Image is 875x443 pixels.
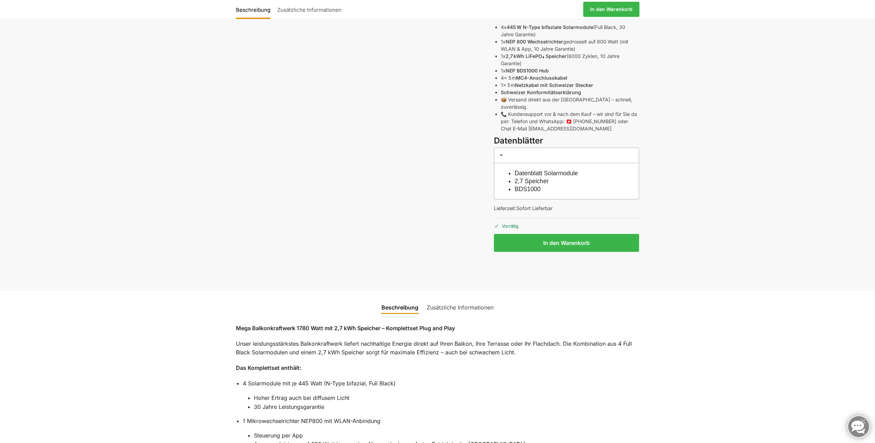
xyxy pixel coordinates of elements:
[501,38,639,52] p: 1x gedrosselt auf 600 Watt (mit WLAN & App, 10 Jahre Garantie)
[506,68,549,73] strong: NEP BDS1000 Hub
[254,394,639,403] li: Hoher Ertrag auch bei diffusem Licht
[236,1,274,18] a: Beschreibung
[501,23,639,38] p: 4x (Full Black, 30 Jahre Garantie)
[507,24,593,30] strong: 445 W N-Type bifaziale Solarmodule
[515,82,593,88] strong: Netzkabel mit Schweizer Stecker
[254,403,639,412] li: 30 Jahre Leistungsgarantie
[515,178,549,185] a: 2,7 Speicher
[494,234,639,252] button: In den Warenkorb
[501,110,639,132] p: 📞 Kundensupport vor & nach dem Kauf – wir sind für Sie da per: Telefon und WhatsApp: 🇨🇭 [PHONE_NU...
[501,67,639,74] p: 1x
[516,205,553,211] span: Sofort Lieferbar
[494,135,639,147] h3: Datenblätter
[501,96,639,110] p: 📦 Versand direkt aus der [GEOGRAPHIC_DATA] – schnell, zuverlässig.
[515,170,578,177] a: Datenblatt Solarmodule
[236,364,301,371] strong: Das Komplettset enthält:
[377,299,422,316] a: Beschreibung
[494,205,553,211] span: Lieferzeit:
[506,39,563,45] strong: NEP 800 Wechselrichter
[516,75,567,81] strong: MC4-Anschlusskabel
[254,431,639,440] li: Steuerung per App
[501,81,639,89] p: 1x 5 m
[515,186,540,193] a: BDS1000
[493,256,640,275] iframe: Sicherer Rahmen für schnelle Bezahlvorgänge
[274,1,345,18] a: Zusätzliche Informationen
[501,52,639,67] p: 1x (6000 Zyklen, 10 Jahre Garantie)
[236,325,455,332] strong: Mega Balkonkraftwerk 1780 Watt mit 2,7 kWh Speicher – Komplettset Plug and Play
[236,339,639,357] p: Unser leistungsstärkstes Balkonkraftwerk liefert nachhaltige Energie direkt auf Ihren Balkon, Ihr...
[494,218,639,230] p: Vorrätig
[501,89,581,95] strong: Schweizer Konformitätserklärung
[422,299,498,316] a: Zusätzliche Informationen
[506,53,567,59] strong: 2,7 kWh LiFePO₄ Speicher
[583,2,639,17] a: In den Warenkorb
[243,379,639,411] li: 4 Solarmodule mit je 445 Watt (N-Type bifazial, Full Black)
[501,74,639,81] p: 4x 5 m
